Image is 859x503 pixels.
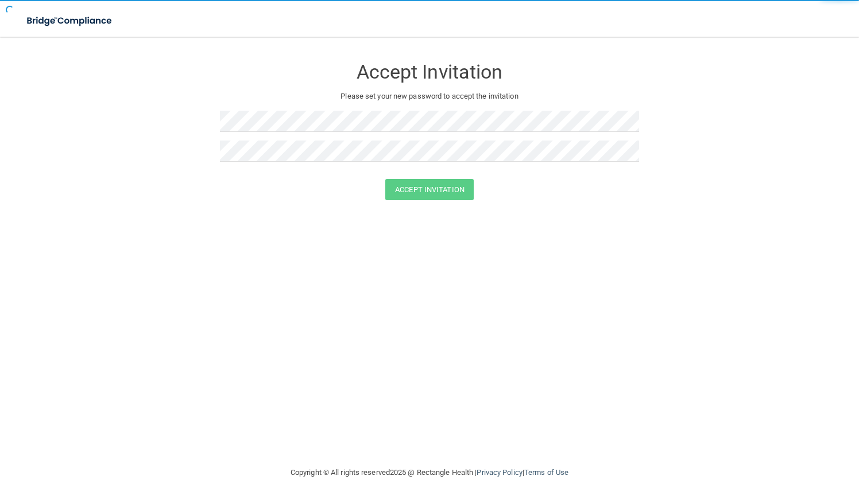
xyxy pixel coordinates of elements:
[220,61,639,83] h3: Accept Invitation
[229,89,630,103] p: Please set your new password to accept the invitation
[385,179,474,200] button: Accept Invitation
[220,454,639,491] div: Copyright © All rights reserved 2025 @ Rectangle Health | |
[477,468,522,477] a: Privacy Policy
[17,9,123,33] img: bridge_compliance_login_screen.278c3ca4.svg
[524,468,568,477] a: Terms of Use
